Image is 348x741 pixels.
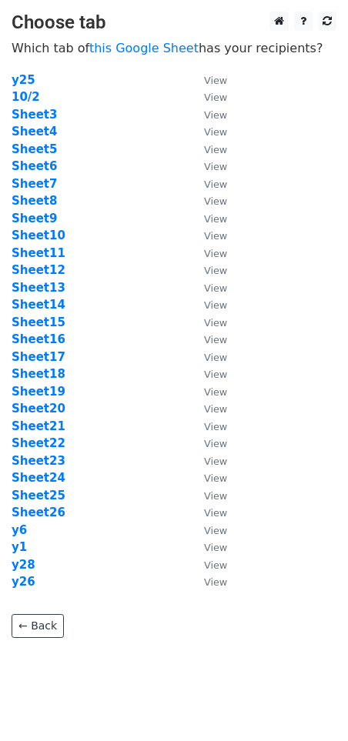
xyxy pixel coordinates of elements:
small: View [204,299,227,311]
a: Sheet7 [12,177,57,191]
a: View [189,523,227,537]
small: View [204,456,227,467]
small: View [204,421,227,432]
a: View [189,125,227,139]
a: Sheet18 [12,367,65,381]
small: View [204,317,227,329]
small: View [204,230,227,242]
a: View [189,575,227,589]
small: View [204,507,227,519]
a: Sheet13 [12,281,65,295]
small: View [204,248,227,259]
a: Sheet23 [12,454,65,468]
a: Sheet6 [12,159,57,173]
a: View [189,350,227,364]
a: View [189,454,227,468]
a: ← Back [12,614,64,638]
a: Sheet11 [12,246,65,260]
a: Sheet16 [12,332,65,346]
a: View [189,540,227,554]
strong: y6 [12,523,27,537]
a: y25 [12,73,35,87]
small: View [204,403,227,415]
a: Sheet8 [12,194,57,208]
small: View [204,576,227,588]
a: View [189,402,227,416]
a: View [189,90,227,104]
a: y1 [12,540,27,554]
strong: Sheet19 [12,385,65,399]
a: View [189,471,227,485]
small: View [204,490,227,502]
a: View [189,298,227,312]
small: View [204,472,227,484]
a: this Google Sheet [89,41,199,55]
small: View [204,334,227,345]
small: View [204,352,227,363]
strong: Sheet12 [12,263,65,277]
a: Sheet22 [12,436,65,450]
a: Sheet4 [12,125,57,139]
small: View [204,126,227,138]
a: View [189,212,227,225]
small: View [204,265,227,276]
a: Sheet20 [12,402,65,416]
a: View [189,506,227,519]
a: Sheet10 [12,229,65,242]
small: View [204,213,227,225]
strong: Sheet17 [12,350,65,364]
strong: y28 [12,558,35,572]
small: View [204,369,227,380]
strong: Sheet14 [12,298,65,312]
a: View [189,73,227,87]
small: View [204,559,227,571]
small: View [204,75,227,86]
small: View [204,542,227,553]
a: View [189,489,227,502]
a: Sheet5 [12,142,57,156]
small: View [204,109,227,121]
a: Sheet26 [12,506,65,519]
a: Sheet15 [12,315,65,329]
a: View [189,419,227,433]
a: View [189,367,227,381]
a: View [189,332,227,346]
a: View [189,142,227,156]
a: Sheet21 [12,419,65,433]
small: View [204,179,227,190]
a: Sheet25 [12,489,65,502]
small: View [204,386,227,398]
small: View [204,144,227,155]
small: View [204,161,227,172]
a: Sheet24 [12,471,65,485]
a: View [189,263,227,277]
a: View [189,558,227,572]
small: View [204,92,227,103]
a: View [189,436,227,450]
p: Which tab of has your recipients? [12,40,336,56]
h3: Choose tab [12,12,336,34]
a: View [189,229,227,242]
a: View [189,194,227,208]
a: 10/2 [12,90,40,104]
a: View [189,246,227,260]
